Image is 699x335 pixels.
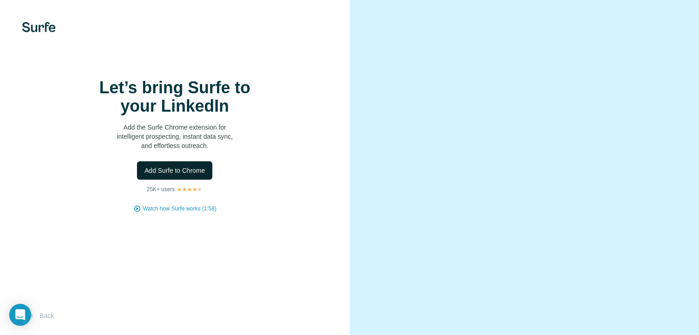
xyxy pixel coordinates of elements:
div: Open Intercom Messenger [9,304,31,326]
p: 25K+ users [147,185,175,193]
h1: Let’s bring Surfe to your LinkedIn [83,79,267,115]
p: Add the Surfe Chrome extension for intelligent prospecting, instant data sync, and effortless out... [83,123,267,150]
span: Add Surfe to Chrome [144,166,205,175]
button: Watch how Surfe works (1:58) [143,204,216,213]
img: Rating Stars [176,187,203,192]
img: Surfe's logo [22,22,56,32]
button: Add Surfe to Chrome [137,161,212,180]
button: Back [22,307,60,324]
